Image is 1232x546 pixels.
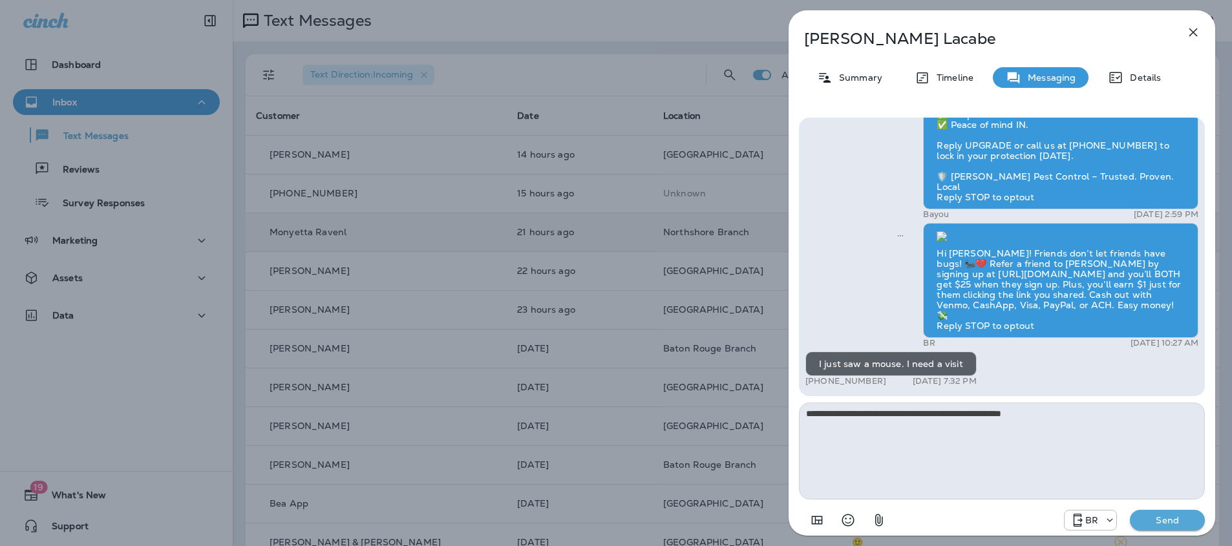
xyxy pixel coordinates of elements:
[1134,209,1198,220] p: [DATE] 2:59 PM
[937,231,947,242] img: twilio-download
[804,507,830,533] button: Add in a premade template
[923,209,949,220] p: Bayou
[923,223,1198,338] div: Hi [PERSON_NAME]! Friends don’t let friends have bugs! 🐜💔 Refer a friend to [PERSON_NAME] by sign...
[913,376,977,386] p: [DATE] 7:32 PM
[1140,514,1195,526] p: Send
[805,352,977,376] div: I just saw a mouse. I need a visit
[833,72,882,83] p: Summary
[805,376,886,386] p: [PHONE_NUMBER]
[930,72,973,83] p: Timeline
[897,229,904,240] span: Sent
[804,30,1157,48] p: [PERSON_NAME] Lacabe
[1130,510,1205,530] button: Send
[835,507,861,533] button: Select an emoji
[1021,72,1076,83] p: Messaging
[1123,72,1161,83] p: Details
[1085,515,1098,525] p: BR
[1065,512,1116,528] div: +1 (225) 577-6368
[923,338,935,348] p: BR
[1131,338,1198,348] p: [DATE] 10:27 AM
